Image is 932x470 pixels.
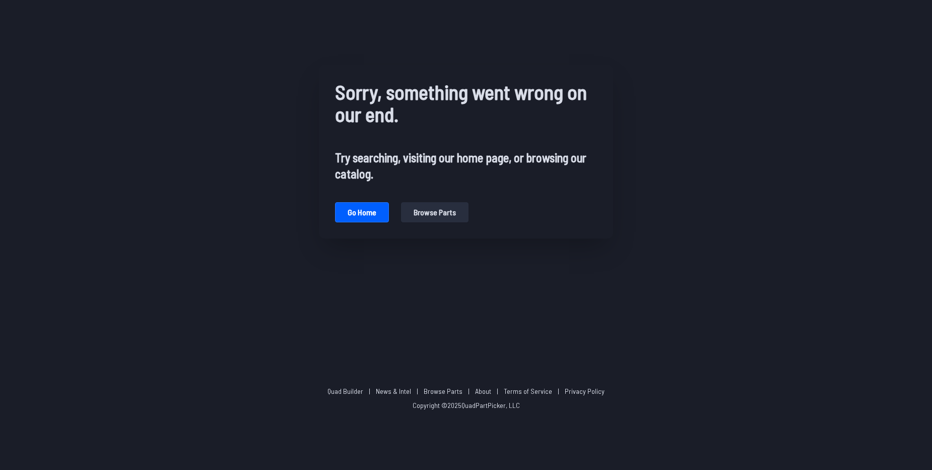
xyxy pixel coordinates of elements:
[565,387,605,395] a: Privacy Policy
[401,202,469,222] button: Browse parts
[335,202,389,222] button: Go home
[413,400,520,410] p: Copyright © 2025 QuadPartPicker, LLC
[335,150,597,182] h2: Try searching, visiting our home page, or browsing our catalog.
[504,387,552,395] a: Terms of Service
[475,387,491,395] a: About
[376,387,411,395] a: News & Intel
[327,387,363,395] a: Quad Builder
[424,387,462,395] a: Browse Parts
[323,386,609,396] p: | | | | |
[335,81,597,126] h1: Sorry, something went wrong on our end.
